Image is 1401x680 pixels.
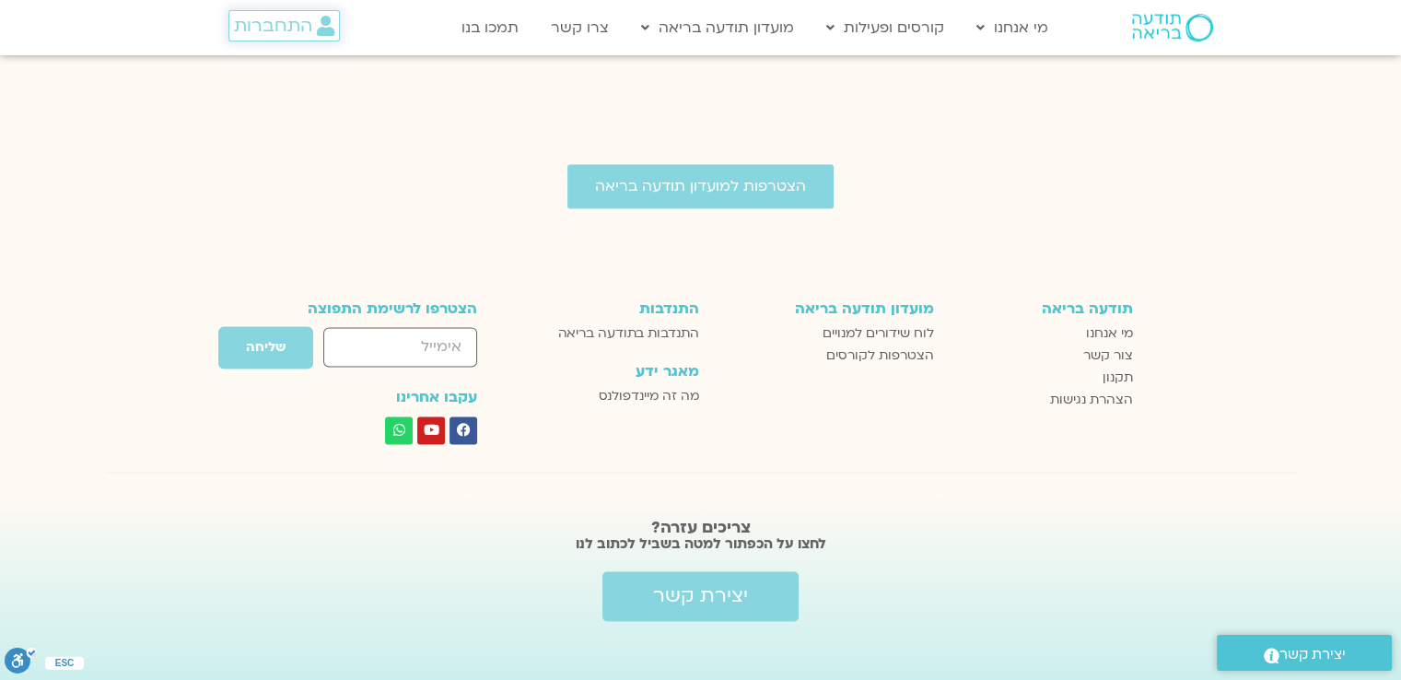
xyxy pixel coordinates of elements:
[323,327,477,367] input: אימייל
[952,345,1133,367] a: צור קשר
[952,389,1133,411] a: הצהרת נגישות
[1050,389,1133,411] span: הצהרת נגישות
[1132,14,1213,41] img: תודעה בריאה
[528,385,698,407] a: מה זה מיינדפולנס
[269,325,478,379] form: טופס חדש
[826,345,934,367] span: הצטרפות לקורסים
[823,322,934,345] span: לוח שידורים למנויים
[221,534,1180,553] h2: לחצו על הכפתור למטה בשביל לכתוב לנו
[221,519,1180,537] h2: צריכים עזרה?
[952,322,1133,345] a: מי אנחנו
[718,300,934,317] h3: מועדון תודעה בריאה
[718,322,934,345] a: לוח שידורים למנויים
[602,571,799,621] a: יצירת קשר
[817,10,953,45] a: קורסים ופעילות
[542,10,618,45] a: צרו קשר
[217,325,314,369] button: שליחה
[1279,642,1346,667] span: יצירת קשר
[967,10,1057,45] a: מי אנחנו
[228,10,340,41] a: התחברות
[632,10,803,45] a: מועדון תודעה בריאה
[952,300,1133,317] h3: תודעה בריאה
[1103,367,1133,389] span: תקנון
[1217,635,1392,671] a: יצירת קשר
[1086,322,1133,345] span: מי אנחנו
[246,340,286,355] span: שליחה
[528,322,698,345] a: התנדבות בתודעה בריאה
[269,389,478,405] h3: עקבו אחרינו
[558,322,699,345] span: התנדבות בתודעה בריאה
[269,300,478,317] h3: הצטרפו לרשימת התפוצה
[528,300,698,317] h3: התנדבות
[599,385,699,407] span: מה זה מיינדפולנס
[234,16,312,36] span: התחברות
[595,178,806,194] span: הצטרפות למועדון תודעה בריאה
[452,10,528,45] a: תמכו בנו
[952,367,1133,389] a: תקנון
[653,585,748,607] span: יצירת קשר
[718,345,934,367] a: הצטרפות לקורסים
[567,164,834,208] a: הצטרפות למועדון תודעה בריאה
[528,363,698,380] h3: מאגר ידע
[1083,345,1133,367] span: צור קשר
